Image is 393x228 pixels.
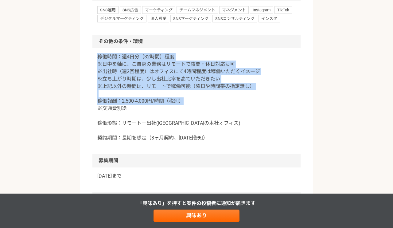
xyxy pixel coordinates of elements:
span: SNS運用 [97,6,119,14]
span: TikTok [274,6,292,14]
span: SNSマーケティング [170,15,211,22]
span: インスタ [259,15,280,22]
span: マーケティング [142,6,175,14]
p: 稼働時間：週4日分（32時間）程度 ※日中を軸に、ご自身の業務はリモートで夜間・休日対応も可 ※出社時（週2回程度）はオフィスにて4時間程度は稼働いただくイメージ ※立ち上がり時期は、少し出社比... [97,53,296,142]
p: 「興味あり」を押すと 案件の投稿者に通知が届きます [138,200,255,207]
span: デジタルマーケティング [97,15,146,22]
span: 法人営業 [148,15,169,22]
span: マネジメント [219,6,249,14]
span: SNSコンサルティング [212,15,257,22]
span: チームマネジメント [177,6,218,14]
h2: 募集期間 [92,154,301,167]
h2: その他の条件・環境 [92,35,301,48]
span: Instagram [250,6,273,14]
a: 興味あり [154,210,239,222]
h2: 募集企業 [92,192,301,206]
p: [DATE]まで [97,172,296,180]
span: SNS広告 [120,6,141,14]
